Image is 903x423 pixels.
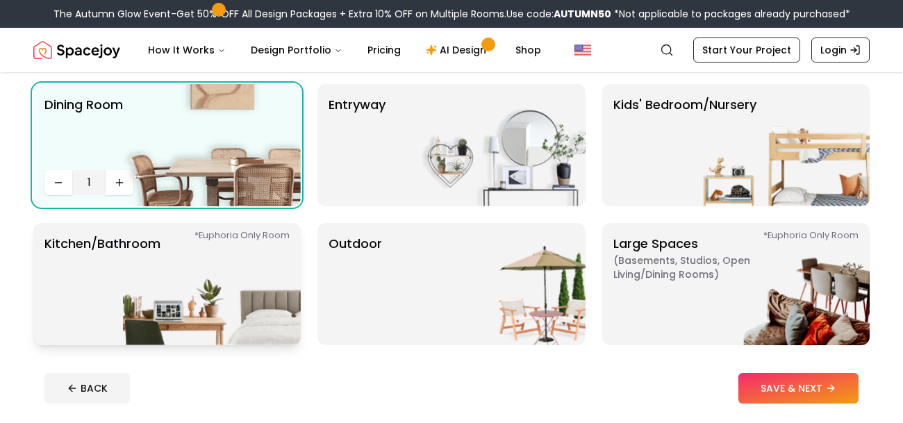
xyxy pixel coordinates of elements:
p: entryway [329,95,386,195]
img: entryway [408,84,586,206]
span: *Not applicable to packages already purchased* [611,7,850,21]
span: ( Basements, Studios, Open living/dining rooms ) [613,254,787,281]
p: Kids' Bedroom/Nursery [613,95,756,195]
img: Outdoor [408,223,586,345]
a: Pricing [356,36,412,64]
a: Login [811,38,870,63]
p: Outdoor [329,234,382,334]
nav: Main [137,36,552,64]
img: Dining Room [123,84,301,206]
span: 1 [78,174,100,191]
nav: Global [33,28,870,72]
img: Kids' Bedroom/Nursery [692,84,870,206]
img: United States [574,42,591,58]
a: Start Your Project [693,38,800,63]
b: AUTUMN50 [554,7,611,21]
p: Large Spaces [613,234,787,334]
button: How It Works [137,36,237,64]
div: The Autumn Glow Event-Get 50% OFF All Design Packages + Extra 10% OFF on Multiple Rooms. [53,7,850,21]
button: Design Portfolio [240,36,354,64]
a: AI Design [415,36,502,64]
button: BACK [44,373,130,404]
button: Increase quantity [106,170,133,195]
a: Shop [504,36,552,64]
button: Decrease quantity [44,170,72,195]
button: SAVE & NEXT [738,373,859,404]
p: Dining Room [44,95,123,165]
p: Kitchen/Bathroom [44,234,160,334]
img: Large Spaces *Euphoria Only [692,223,870,345]
img: Kitchen/Bathroom *Euphoria Only [123,223,301,345]
a: Spacejoy [33,36,120,64]
img: Spacejoy Logo [33,36,120,64]
span: Use code: [506,7,611,21]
